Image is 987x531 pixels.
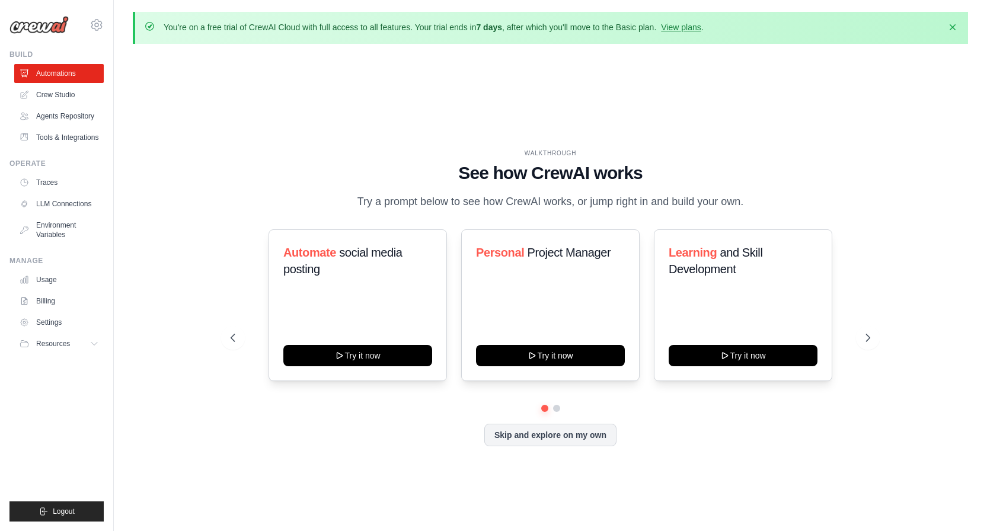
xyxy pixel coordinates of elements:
button: Try it now [283,345,432,366]
a: Usage [14,270,104,289]
a: Billing [14,292,104,311]
p: You're on a free trial of CrewAI Cloud with full access to all features. Your trial ends in , aft... [164,21,704,33]
a: Agents Repository [14,107,104,126]
div: Manage [9,256,104,265]
a: Tools & Integrations [14,128,104,147]
span: social media posting [283,246,403,276]
span: Automate [283,246,336,259]
a: LLM Connections [14,194,104,213]
a: View plans [661,23,701,32]
img: Logo [9,16,69,34]
span: Logout [53,507,75,516]
h1: See how CrewAI works [231,162,870,184]
div: Operate [9,159,104,168]
span: Learning [669,246,717,259]
span: Personal [476,246,524,259]
div: Build [9,50,104,59]
button: Resources [14,334,104,353]
button: Try it now [476,345,625,366]
a: Settings [14,313,104,332]
a: Crew Studio [14,85,104,104]
span: Resources [36,339,70,348]
a: Automations [14,64,104,83]
p: Try a prompt below to see how CrewAI works, or jump right in and build your own. [352,193,750,210]
strong: 7 days [476,23,502,32]
span: Project Manager [527,246,611,259]
button: Logout [9,501,104,522]
a: Environment Variables [14,216,104,244]
button: Try it now [669,345,817,366]
div: WALKTHROUGH [231,149,870,158]
button: Skip and explore on my own [484,424,617,446]
a: Traces [14,173,104,192]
